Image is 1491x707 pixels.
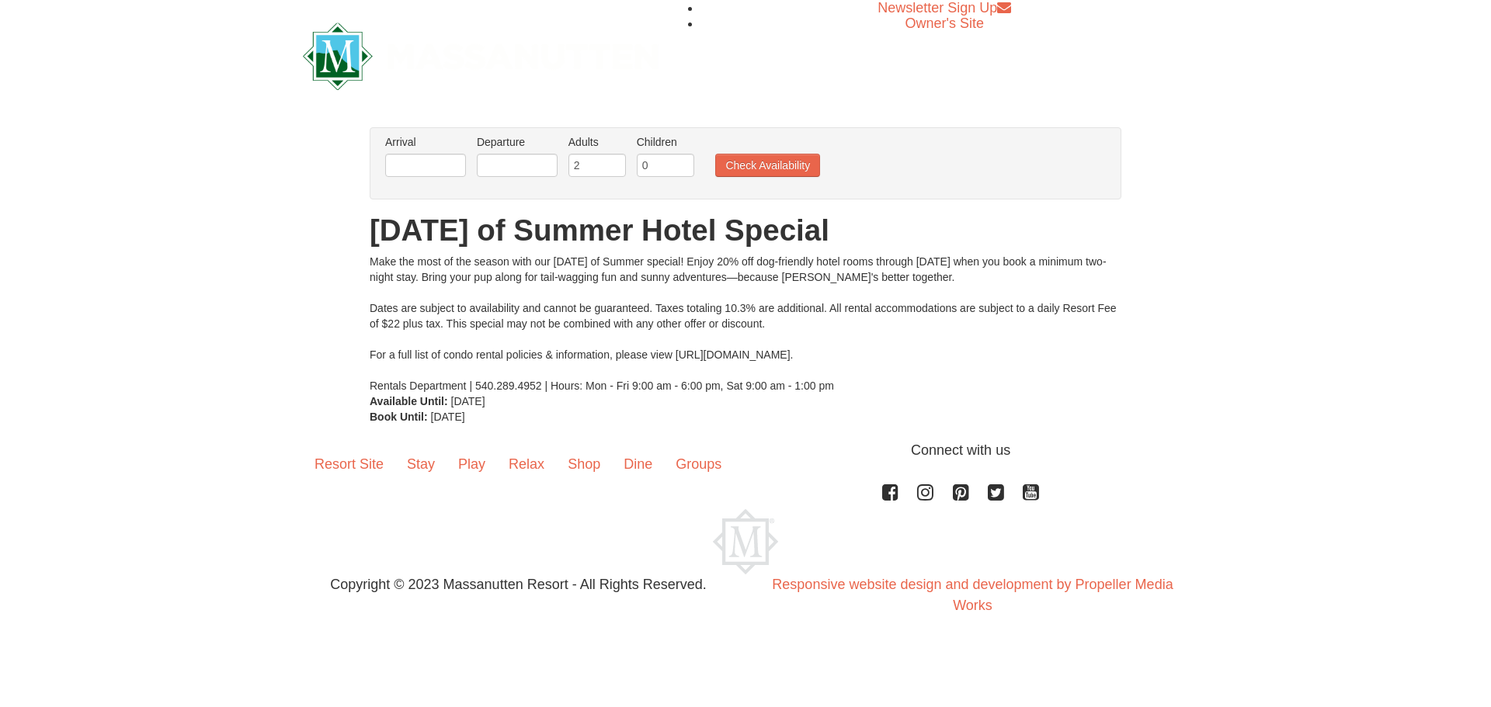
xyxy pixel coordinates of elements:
label: Adults [568,134,626,150]
label: Children [637,134,694,150]
a: Massanutten Resort [303,36,659,72]
img: Massanutten Resort Logo [303,23,659,90]
p: Connect with us [303,440,1188,461]
span: [DATE] [431,411,465,423]
span: [DATE] [451,395,485,407]
strong: Available Until: [370,395,448,407]
p: Copyright © 2023 Massanutten Resort - All Rights Reserved. [291,574,745,595]
a: Play [447,440,497,488]
button: Check Availability [715,154,820,177]
a: Groups [664,440,733,488]
a: Dine [612,440,664,488]
label: Departure [477,134,558,150]
strong: Book Until: [370,411,428,423]
a: Stay [395,440,447,488]
div: Make the most of the season with our [DATE] of Summer special! Enjoy 20% off dog-friendly hotel r... [370,254,1121,393]
a: Responsive website design and development by Propeller Media Works [772,577,1173,613]
a: Resort Site [303,440,395,488]
a: Owner's Site [905,16,984,31]
a: Shop [556,440,612,488]
a: Relax [497,440,556,488]
label: Arrival [385,134,466,150]
h1: [DATE] of Summer Hotel Special [370,215,1121,246]
img: Massanutten Resort Logo [713,509,778,574]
